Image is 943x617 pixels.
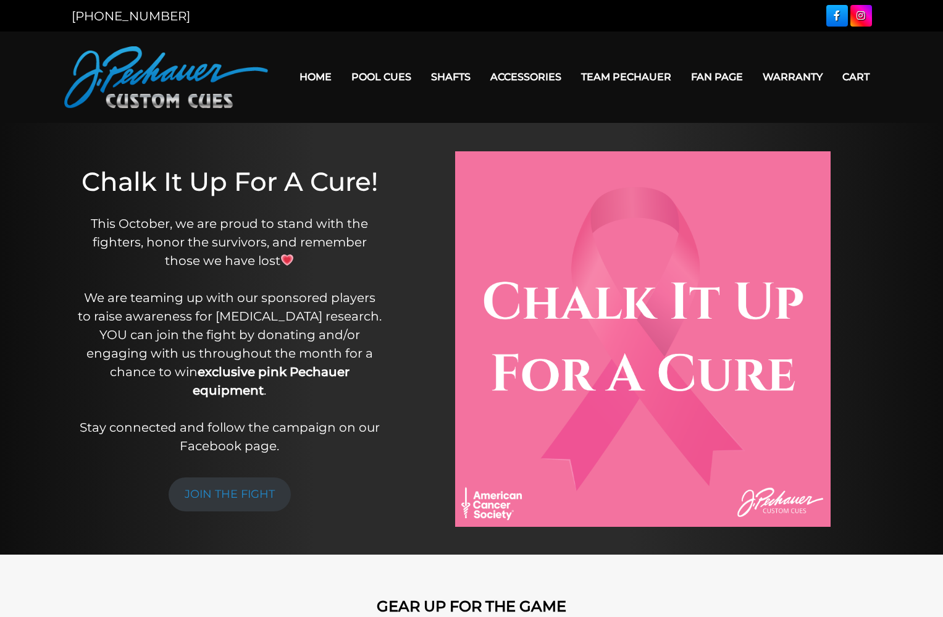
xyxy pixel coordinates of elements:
[681,61,753,93] a: Fan Page
[832,61,879,93] a: Cart
[377,597,566,615] strong: GEAR UP FOR THE GAME
[77,214,382,455] p: This October, we are proud to stand with the fighters, honor the survivors, and remember those we...
[753,61,832,93] a: Warranty
[342,61,421,93] a: Pool Cues
[421,61,480,93] a: Shafts
[290,61,342,93] a: Home
[64,46,268,108] img: Pechauer Custom Cues
[77,166,382,197] h1: Chalk It Up For A Cure!
[193,364,350,398] strong: exclusive pink Pechauer equipment
[571,61,681,93] a: Team Pechauer
[480,61,571,93] a: Accessories
[72,9,190,23] a: [PHONE_NUMBER]
[281,254,293,266] img: 💗
[169,477,291,511] a: JOIN THE FIGHT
